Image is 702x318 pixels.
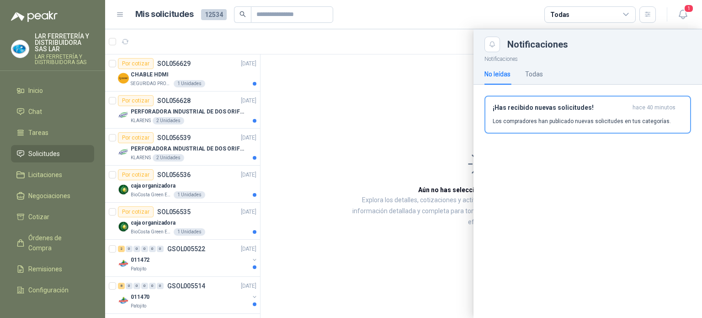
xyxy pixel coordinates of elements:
[28,233,85,253] span: Órdenes de Compra
[135,8,194,21] h1: Mis solicitudes
[28,191,70,201] span: Negociaciones
[11,82,94,99] a: Inicio
[633,104,675,112] span: hace 40 minutos
[11,103,94,120] a: Chat
[28,107,42,117] span: Chat
[507,40,691,49] div: Notificaciones
[484,69,511,79] div: No leídas
[28,285,69,295] span: Configuración
[11,11,58,22] img: Logo peakr
[28,149,60,159] span: Solicitudes
[28,86,43,96] span: Inicio
[550,10,569,20] div: Todas
[525,69,543,79] div: Todas
[684,4,694,13] span: 1
[493,104,629,112] h3: ¡Has recibido nuevas solicitudes!
[484,37,500,52] button: Close
[201,9,227,20] span: 12534
[473,52,702,64] p: Notificaciones
[11,281,94,299] a: Configuración
[11,40,29,58] img: Company Logo
[675,6,691,23] button: 1
[35,54,94,65] p: LAR FERRETERÍA Y DISTRIBUIDORA SAS
[11,124,94,141] a: Tareas
[11,145,94,162] a: Solicitudes
[11,187,94,205] a: Negociaciones
[484,96,691,134] button: ¡Has recibido nuevas solicitudes!hace 40 minutos Los compradores han publicado nuevas solicitudes...
[11,260,94,278] a: Remisiones
[239,11,246,17] span: search
[35,33,94,52] p: LAR FERRETERÍA Y DISTRIBUIDORA SAS LAR
[28,128,48,138] span: Tareas
[28,212,49,222] span: Cotizar
[11,229,94,257] a: Órdenes de Compra
[11,166,94,183] a: Licitaciones
[11,208,94,226] a: Cotizar
[28,170,62,180] span: Licitaciones
[28,264,62,274] span: Remisiones
[493,117,671,125] p: Los compradores han publicado nuevas solicitudes en tus categorías.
